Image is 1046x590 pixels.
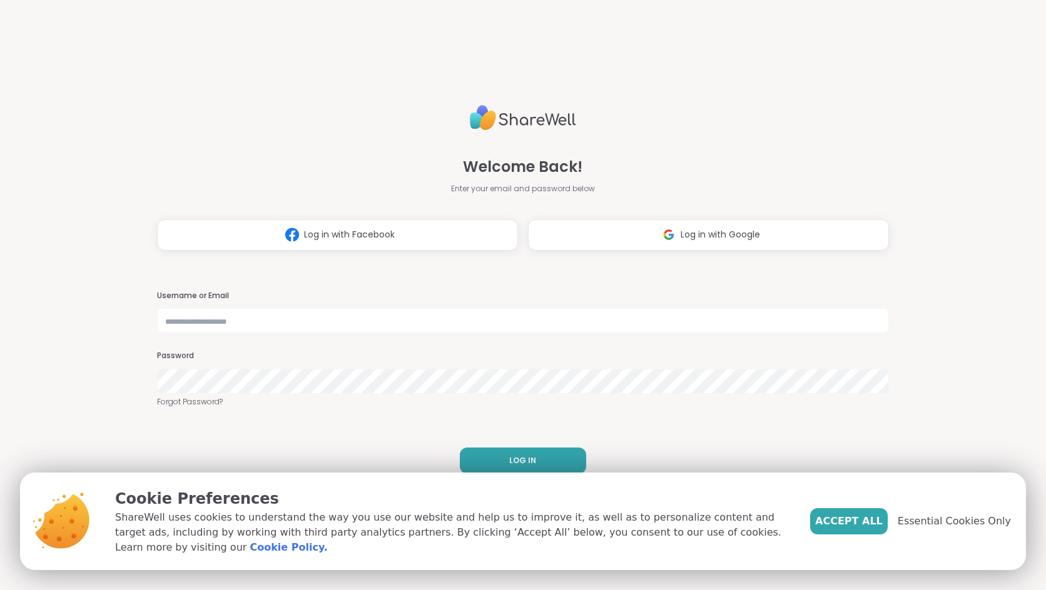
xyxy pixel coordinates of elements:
img: ShareWell Logo [470,100,576,136]
span: Welcome Back! [463,156,582,178]
a: Forgot Password? [157,396,889,407]
h3: Password [157,351,889,361]
img: ShareWell Logomark [657,223,681,246]
a: Cookie Policy. [250,540,327,555]
p: Cookie Preferences [115,487,790,510]
button: Log in with Facebook [157,219,518,251]
span: Log in with Facebook [304,228,395,241]
h3: Username or Email [157,291,889,301]
button: Log in with Google [528,219,889,251]
button: LOG IN [460,447,586,474]
img: ShareWell Logomark [280,223,304,246]
span: Accept All [815,514,883,529]
p: ShareWell uses cookies to understand the way you use our website and help us to improve it, as we... [115,510,790,555]
button: Accept All [810,508,888,534]
span: Enter your email and password below [451,183,595,194]
span: Log in with Google [681,228,760,241]
span: Essential Cookies Only [898,514,1011,529]
span: LOG IN [509,455,536,466]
